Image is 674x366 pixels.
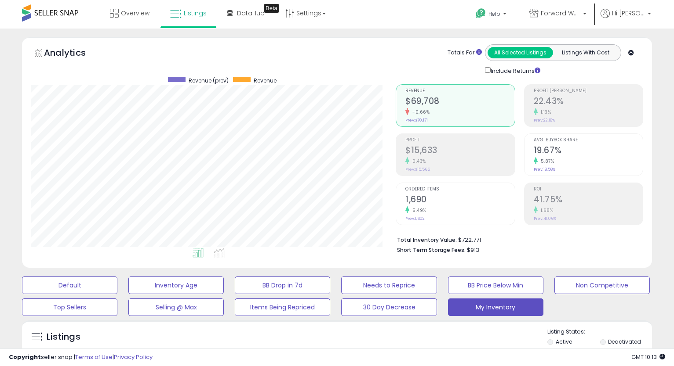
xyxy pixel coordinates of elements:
span: ROI [534,187,643,192]
h2: $69,708 [405,96,514,108]
div: Totals For [448,49,482,57]
h2: 19.67% [534,145,643,157]
span: Revenue [254,77,277,84]
button: Inventory Age [128,276,224,294]
span: Profit [PERSON_NAME] [534,89,643,93]
b: Total Inventory Value: [397,236,457,244]
span: Forward Wares [541,9,580,18]
h5: Listings [47,331,80,343]
span: Hi [PERSON_NAME] [612,9,645,18]
button: Non Competitive [554,276,650,294]
button: Listings With Cost [553,47,618,58]
i: Get Help [475,8,486,19]
small: Prev: $70,171 [405,118,428,123]
small: Prev: 1,602 [405,216,425,221]
a: Terms of Use [75,353,113,361]
button: Needs to Reprice [341,276,437,294]
button: Selling @ Max [128,298,224,316]
span: Revenue (prev) [189,77,229,84]
button: BB Drop in 7d [235,276,330,294]
small: 5.87% [538,158,554,165]
span: Overview [121,9,149,18]
button: 30 Day Decrease [341,298,437,316]
small: -0.66% [409,109,430,115]
small: Prev: $15,565 [405,167,430,172]
small: 1.13% [538,109,551,115]
h2: $15,633 [405,145,514,157]
a: Help [469,1,515,29]
span: $913 [467,246,479,254]
span: Listings [184,9,207,18]
h5: Analytics [44,47,103,61]
h2: 22.43% [534,96,643,108]
div: seller snap | | [9,353,153,362]
b: Short Term Storage Fees: [397,246,466,254]
a: Privacy Policy [114,353,153,361]
span: Revenue [405,89,514,93]
label: Deactivated [608,338,641,345]
span: DataHub [237,9,265,18]
div: Tooltip anchor [264,4,279,13]
button: Default [22,276,117,294]
small: 0.43% [409,158,426,165]
h2: 41.75% [534,194,643,206]
small: 5.49% [409,207,426,214]
button: Items Being Repriced [235,298,330,316]
button: All Selected Listings [488,47,553,58]
button: BB Price Below Min [448,276,543,294]
span: Ordered Items [405,187,514,192]
span: Profit [405,138,514,143]
button: My Inventory [448,298,543,316]
p: Listing States: [547,328,652,336]
strong: Copyright [9,353,41,361]
li: $722,771 [397,234,637,244]
a: Hi [PERSON_NAME] [601,9,651,29]
small: Prev: 22.18% [534,118,555,123]
small: Prev: 18.58% [534,167,555,172]
label: Active [556,338,572,345]
span: 2025-10-9 10:13 GMT [631,353,665,361]
small: 1.68% [538,207,554,214]
small: Prev: 41.06% [534,216,556,221]
span: Help [488,10,500,18]
span: Avg. Buybox Share [534,138,643,143]
h2: 1,690 [405,194,514,206]
button: Top Sellers [22,298,117,316]
div: Include Returns [478,65,551,75]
